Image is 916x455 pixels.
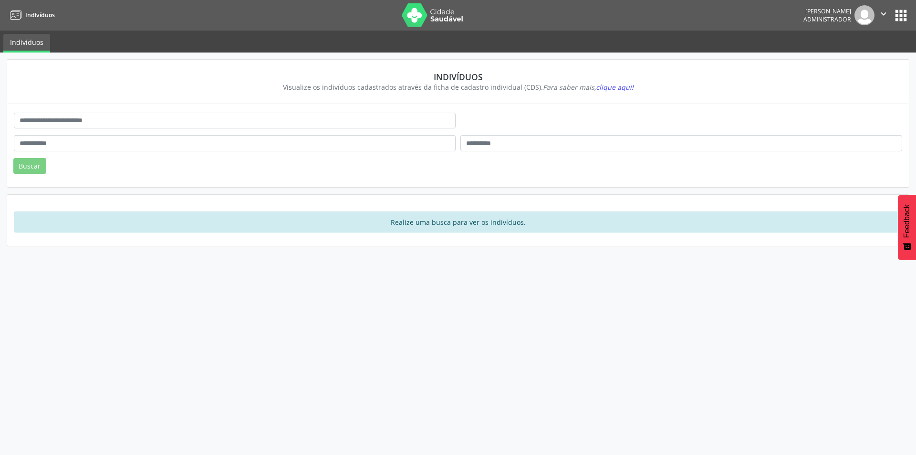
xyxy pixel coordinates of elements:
a: Indivíduos [3,34,50,53]
button:  [874,5,893,25]
img: img [854,5,874,25]
div: Visualize os indivíduos cadastrados através da ficha de cadastro individual (CDS). [21,82,895,92]
div: Realize uma busca para ver os indivíduos. [14,212,902,233]
span: clique aqui! [596,83,634,92]
button: Buscar [13,158,46,174]
button: apps [893,7,909,24]
i:  [878,9,889,19]
i: Para saber mais, [543,83,634,92]
span: Administrador [803,15,851,23]
span: Indivíduos [25,11,55,19]
a: Indivíduos [7,7,55,23]
div: Indivíduos [21,72,895,82]
button: Feedback - Mostrar pesquisa [898,195,916,260]
span: Feedback [903,204,911,238]
div: [PERSON_NAME] [803,7,851,15]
